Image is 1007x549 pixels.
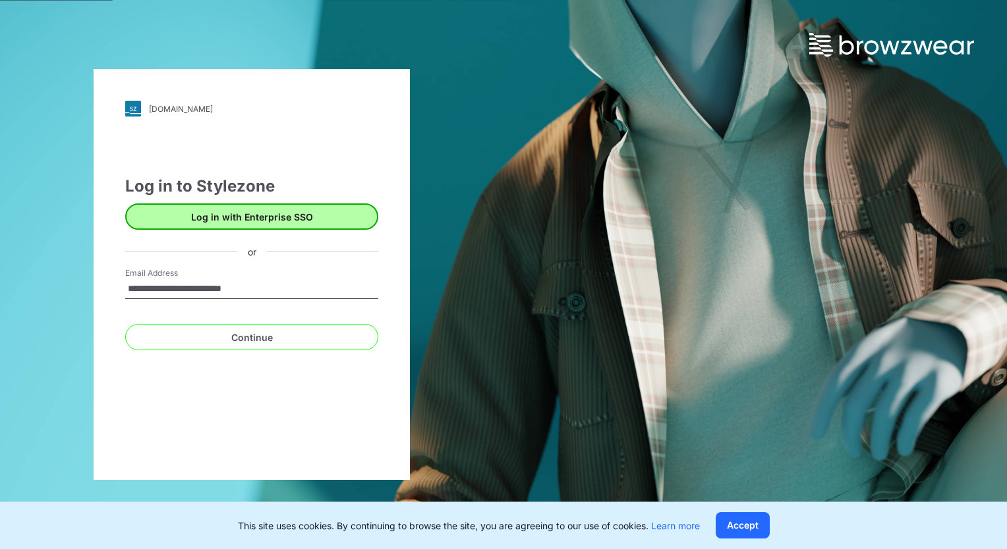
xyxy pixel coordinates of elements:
[125,101,378,117] a: [DOMAIN_NAME]
[149,104,213,114] div: [DOMAIN_NAME]
[809,33,974,57] img: browzwear-logo.73288ffb.svg
[125,267,217,279] label: Email Address
[651,520,700,531] a: Learn more
[125,174,378,198] div: Log in to Stylezone
[716,512,770,538] button: Accept
[238,519,700,533] p: This site uses cookies. By continuing to browse the site, you are agreeing to our use of cookies.
[125,101,141,117] img: svg+xml;base64,PHN2ZyB3aWR0aD0iMjgiIGhlaWdodD0iMjgiIHZpZXdCb3g9IjAgMCAyOCAyOCIgZmlsbD0ibm9uZSIgeG...
[125,203,378,230] button: Log in with Enterprise SSO
[237,244,267,258] div: or
[125,324,378,350] button: Continue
